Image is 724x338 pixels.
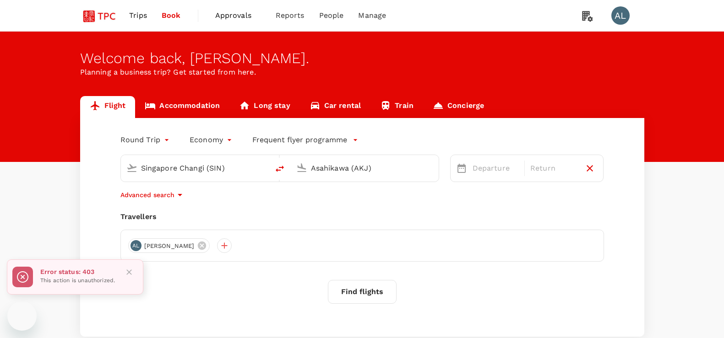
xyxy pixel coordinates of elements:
[611,6,630,25] div: AL
[262,167,264,169] button: Open
[40,267,115,276] p: Error status: 403
[423,96,494,118] a: Concierge
[120,189,185,200] button: Advanced search
[328,280,397,304] button: Find flights
[473,163,519,174] p: Departure
[190,133,234,147] div: Economy
[120,190,174,199] p: Advanced search
[131,240,142,251] div: AL
[229,96,299,118] a: Long stay
[7,301,37,331] iframe: Button to launch messaging window
[135,96,229,118] a: Accommodation
[40,276,115,285] p: This action is unauthorized.
[80,50,644,67] div: Welcome back , [PERSON_NAME] .
[432,167,434,169] button: Open
[80,5,122,26] img: Tsao Pao Chee Group Pte Ltd
[120,211,604,222] div: Travellers
[139,241,200,251] span: [PERSON_NAME]
[276,10,305,21] span: Reports
[122,265,136,279] button: Close
[215,10,261,21] span: Approvals
[269,158,291,180] button: delete
[358,10,386,21] span: Manage
[530,163,577,174] p: Return
[80,67,644,78] p: Planning a business trip? Get started from here.
[300,96,371,118] a: Car rental
[141,161,250,175] input: Depart from
[252,134,347,145] p: Frequent flyer programme
[120,133,172,147] div: Round Trip
[129,10,147,21] span: Trips
[128,238,210,253] div: AL[PERSON_NAME]
[80,96,136,118] a: Flight
[162,10,181,21] span: Book
[252,134,358,145] button: Frequent flyer programme
[319,10,344,21] span: People
[370,96,423,118] a: Train
[311,161,419,175] input: Going to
